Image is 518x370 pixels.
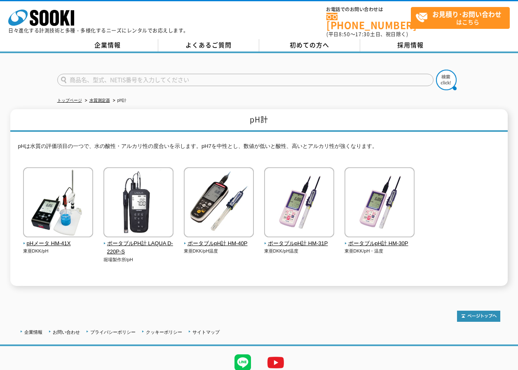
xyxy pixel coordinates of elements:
img: トップページへ [457,311,500,322]
a: サイトマップ [192,330,220,335]
h1: pH計 [10,109,508,132]
a: トップページ [57,98,82,103]
span: ポータブルpH計 HM-40P [184,239,254,248]
span: (平日 ～ 土日、祝日除く) [326,30,408,38]
a: ポータブルPH計 LAQUA D-220P-S [103,232,174,256]
img: pHメータ HM-41X [23,167,93,239]
img: ポータブルpH計 HM-31P [264,167,334,239]
a: お見積り･お問い合わせはこちら [411,7,510,29]
a: ポータブルpH計 HM-40P [184,232,254,248]
span: ポータブルpH計 HM-31P [264,239,335,248]
a: 初めての方へ [259,39,360,52]
img: ポータブルPH計 LAQUA D-220P-S [103,167,173,239]
span: はこちら [415,7,509,28]
a: クッキーポリシー [146,330,182,335]
li: pH計 [111,96,127,105]
span: ポータブルPH計 LAQUA D-220P-S [103,239,174,257]
span: 初めての方へ [290,40,329,49]
strong: お見積り･お問い合わせ [432,9,502,19]
span: ポータブルpH計 HM-30P [345,239,415,248]
img: btn_search.png [436,70,457,90]
a: 企業情報 [24,330,42,335]
p: 東亜DKK/pH [23,248,94,255]
a: 採用情報 [360,39,461,52]
p: 東亜DKK/pH温度 [264,248,335,255]
p: pHは水質の評価項目の一つで、水の酸性・アルカリ性の度合いを示します。pH7を中性とし、数値が低いと酸性、高いとアルカリ性が強くなります。 [18,142,500,155]
p: 東亜DKK/pH温度 [184,248,254,255]
input: 商品名、型式、NETIS番号を入力してください [57,74,434,86]
span: お電話でのお問い合わせは [326,7,411,12]
a: [PHONE_NUMBER] [326,13,411,30]
a: プライバシーポリシー [90,330,136,335]
a: ポータブルpH計 HM-30P [345,232,415,248]
p: 東亜DKK/pH・温度 [345,248,415,255]
a: よくあるご質問 [158,39,259,52]
a: pHメータ HM-41X [23,232,94,248]
span: 8:50 [339,30,350,38]
span: pHメータ HM-41X [23,239,94,248]
a: 企業情報 [57,39,158,52]
img: ポータブルpH計 HM-40P [184,167,254,239]
p: 日々進化する計測技術と多種・多様化するニーズにレンタルでお応えします。 [8,28,189,33]
a: 水質測定器 [89,98,110,103]
p: 堀場製作所/pH [103,256,174,263]
img: ポータブルpH計 HM-30P [345,167,415,239]
a: ポータブルpH計 HM-31P [264,232,335,248]
a: お問い合わせ [53,330,80,335]
span: 17:30 [355,30,370,38]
